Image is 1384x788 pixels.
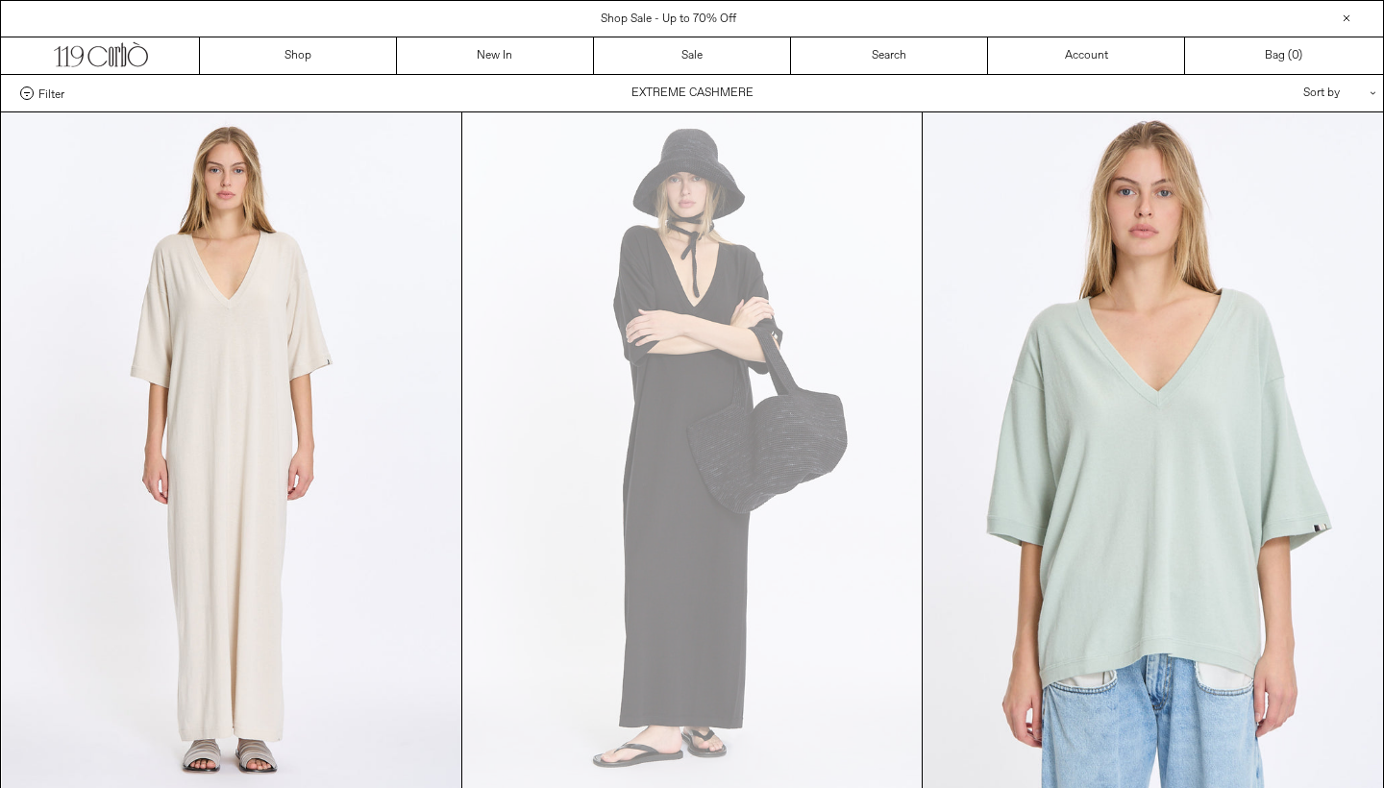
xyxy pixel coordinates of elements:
[200,37,397,74] a: Shop
[1191,75,1364,111] div: Sort by
[594,37,791,74] a: Sale
[1185,37,1382,74] a: Bag ()
[988,37,1185,74] a: Account
[1292,48,1298,63] span: 0
[38,86,64,100] span: Filter
[1292,47,1302,64] span: )
[791,37,988,74] a: Search
[397,37,594,74] a: New In
[601,12,736,27] a: Shop Sale - Up to 70% Off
